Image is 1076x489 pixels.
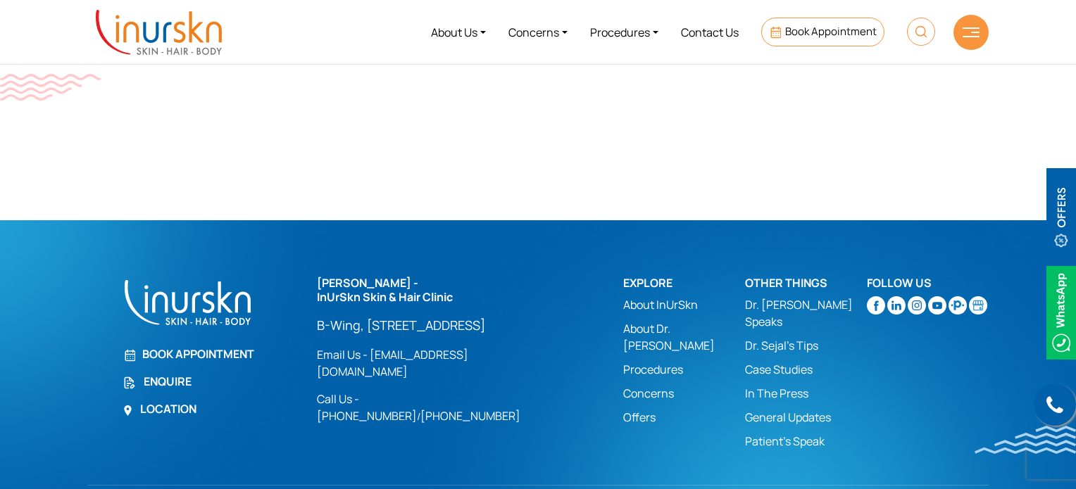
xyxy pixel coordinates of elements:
a: [PHONE_NUMBER] [420,408,520,424]
a: B-Wing, [STREET_ADDRESS] [317,317,550,334]
h2: Other Things [745,277,867,290]
h2: [PERSON_NAME] - InUrSkn Skin & Hair Clinic [317,277,550,303]
img: up-blue-arrow.svg [1048,464,1058,475]
img: Whatsappicon [1046,266,1076,360]
img: Location [123,405,133,416]
img: Enquire [123,376,137,390]
a: Dr. Sejal's Tips [745,337,867,354]
img: offerBt [1046,168,1076,262]
img: sejal-saheta-dermatologist [949,296,967,315]
img: bluewave [975,426,1076,454]
a: In The Press [745,385,867,402]
a: Concerns [623,385,745,402]
img: inurskn-logo [96,10,222,55]
img: Book Appointment [123,349,135,362]
img: inurskn-footer-logo [123,277,253,328]
a: About Us [420,6,497,58]
span: Book Appointment [785,24,877,39]
a: Contact Us [670,6,750,58]
a: Procedures [579,6,670,58]
a: About InUrSkn [623,296,745,313]
img: Skin-and-Hair-Clinic [969,296,987,315]
a: Patient’s Speak [745,433,867,450]
a: Whatsappicon [1046,303,1076,319]
h2: Explore [623,277,745,290]
a: Enquire [123,373,300,390]
a: Call Us - [PHONE_NUMBER] [317,391,417,424]
a: Email Us - [EMAIL_ADDRESS][DOMAIN_NAME] [317,346,550,380]
a: Procedures [623,361,745,378]
a: Concerns [497,6,579,58]
a: Offers [623,409,745,426]
img: hamLine.svg [963,27,980,37]
a: Book Appointment [123,345,300,362]
a: General Updates [745,409,867,426]
img: youtube [928,296,946,315]
div: / [317,277,606,424]
img: facebook [867,296,885,315]
a: Location [123,400,300,417]
a: Case Studies [745,361,867,378]
a: Book Appointment [761,18,884,46]
img: instagram [908,296,926,315]
h2: Follow Us [867,277,989,290]
img: linkedin [887,296,906,315]
img: HeaderSearch [907,18,935,46]
a: Dr. [PERSON_NAME] Speaks [745,296,867,330]
a: About Dr. [PERSON_NAME] [623,320,745,354]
